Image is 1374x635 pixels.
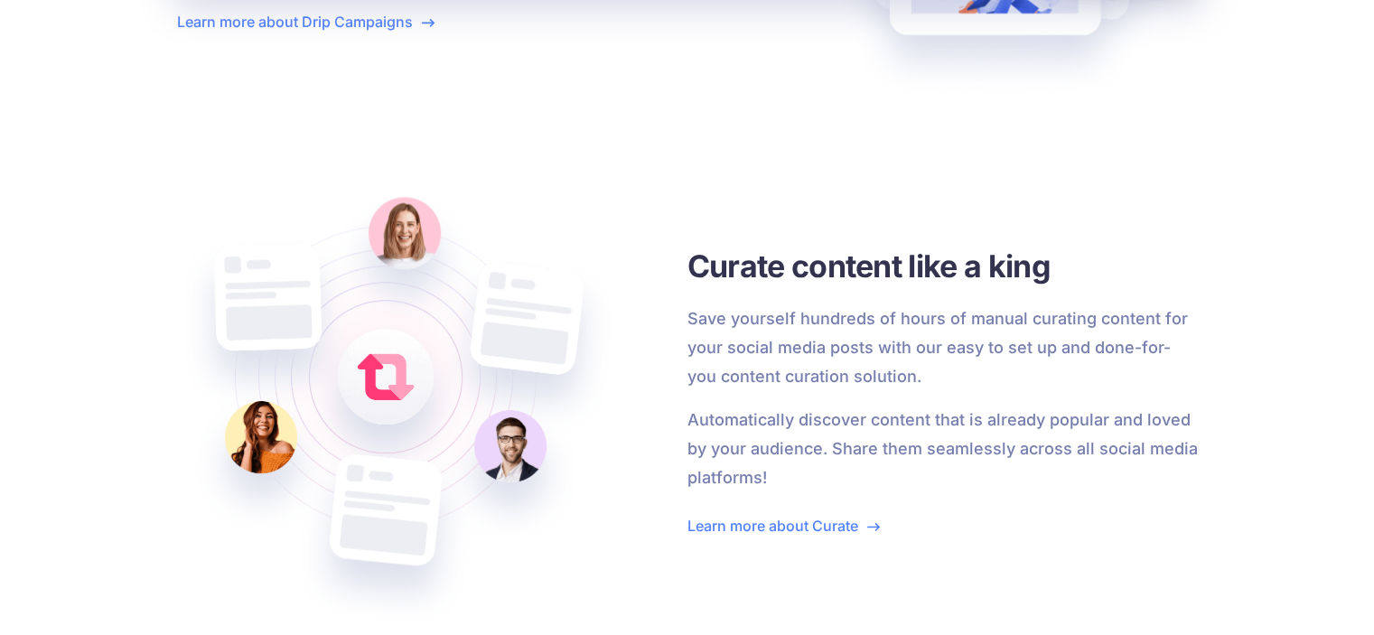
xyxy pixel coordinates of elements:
[687,246,1198,286] h3: Curate content like a king
[687,304,1198,391] p: Save yourself hundreds of hours of manual curating content for your social media posts with our e...
[177,188,622,630] img: Curate Social
[687,517,880,535] a: Learn more about Curate
[687,406,1198,492] p: Automatically discover content that is already popular and loved by your audience. Share them sea...
[177,13,435,31] a: Learn more about Drip Campaigns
